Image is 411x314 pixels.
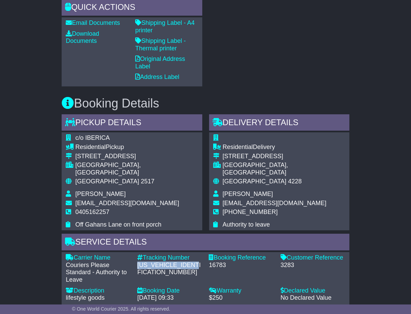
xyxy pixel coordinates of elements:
[75,144,106,150] span: Residential
[223,144,345,151] div: Delivery
[281,254,345,262] div: Customer Reference
[66,294,130,302] div: lifestyle goods
[281,287,345,295] div: Declared Value
[62,234,349,252] div: Service Details
[66,262,130,284] div: Couriers Please Standard - Authority to Leave
[223,144,253,150] span: Residential
[281,262,345,269] div: 3283
[75,200,179,206] span: [EMAIL_ADDRESS][DOMAIN_NAME]
[62,114,202,133] div: Pickup Details
[135,73,179,80] a: Address Label
[66,30,99,45] a: Download Documents
[223,178,286,185] span: [GEOGRAPHIC_DATA]
[75,221,161,228] span: Off Gahans Lane on front porch
[281,294,345,302] div: No Declared Value
[66,254,130,262] div: Carrier Name
[209,262,273,269] div: 16783
[209,287,273,295] div: Warranty
[75,178,139,185] span: [GEOGRAPHIC_DATA]
[75,144,198,151] div: Pickup
[72,306,170,312] span: © One World Courier 2025. All rights reserved.
[223,162,345,176] div: [GEOGRAPHIC_DATA], [GEOGRAPHIC_DATA]
[209,254,273,262] div: Booking Reference
[137,287,202,295] div: Booking Date
[141,178,155,185] span: 2517
[288,178,302,185] span: 4228
[75,191,126,197] span: [PERSON_NAME]
[75,134,110,141] span: c/o IBERICA
[75,153,198,160] div: [STREET_ADDRESS]
[135,55,185,70] a: Original Address Label
[137,254,202,262] div: Tracking Number
[209,114,349,133] div: Delivery Details
[223,153,345,160] div: [STREET_ADDRESS]
[223,200,327,206] span: [EMAIL_ADDRESS][DOMAIN_NAME]
[209,294,273,302] div: $250
[223,191,273,197] span: [PERSON_NAME]
[137,262,202,276] div: [US_VEHICLE_IDENTIFICATION_NUMBER]
[75,162,198,176] div: [GEOGRAPHIC_DATA], [GEOGRAPHIC_DATA]
[223,209,278,215] span: [PHONE_NUMBER]
[66,19,120,26] a: Email Documents
[137,294,202,302] div: [DATE] 09:33
[62,97,349,110] h3: Booking Details
[135,19,194,34] a: Shipping Label - A4 printer
[135,37,186,52] a: Shipping Label - Thermal printer
[66,287,130,295] div: Description
[223,221,270,228] span: Authority to leave
[75,209,109,215] span: 0405162257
